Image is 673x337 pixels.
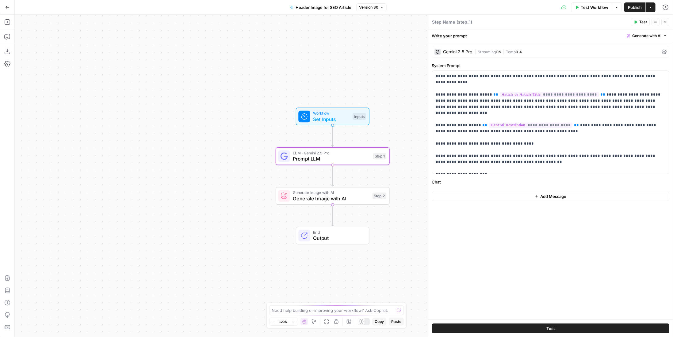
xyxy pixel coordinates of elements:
span: | [501,48,506,55]
button: Header Image for SEO Article [286,2,355,12]
button: Generate with AI [624,32,669,40]
span: Generate with AI [632,33,661,39]
span: Temp [506,50,516,54]
g: Edge from start to step_1 [331,125,334,147]
span: Publish [628,4,642,10]
div: Gemini 2.5 Pro [443,50,472,54]
button: Version 30 [356,3,387,11]
div: WorkflowSet InputsInputs [276,108,390,125]
span: | [475,48,478,55]
span: Prompt LLM [293,155,370,162]
button: Publish [624,2,645,12]
span: Streaming [478,50,496,54]
span: Header Image for SEO Article [296,4,351,10]
g: Edge from step_1 to step_2 [331,165,334,187]
div: Write your prompt [428,29,673,42]
button: Copy [372,318,386,326]
span: ( step_1 ) [457,19,472,25]
span: Test [546,325,555,331]
span: Copy [375,319,384,324]
span: ON [496,50,501,54]
g: Edge from step_2 to end [331,204,334,226]
span: 120% [279,319,288,324]
div: EndOutput [276,227,390,244]
div: Inputs [353,113,366,120]
span: 0.4 [516,50,522,54]
button: Test Workflow [571,2,612,12]
div: Step 1 [373,153,386,160]
span: Generate Image with AI [293,190,369,195]
span: LLM · Gemini 2.5 Pro [293,150,370,156]
label: Chat [432,179,669,185]
span: Generate Image with AI [293,195,369,202]
div: Generate Image with AIGenerate Image with AIStep 2 [276,187,390,205]
button: Test [432,324,669,333]
span: Test [639,19,647,25]
button: Test [631,18,650,26]
span: Version 30 [359,5,378,10]
span: Test Workflow [581,4,608,10]
span: Output [313,234,363,242]
span: End [313,229,363,235]
button: Add Message [432,192,669,201]
div: Step 2 [373,193,387,199]
span: Workflow [313,110,350,116]
span: Paste [391,319,401,324]
label: System Prompt [432,62,669,69]
div: LLM · Gemini 2.5 ProPrompt LLMStep 1 [276,147,390,165]
button: Paste [389,318,404,326]
span: Set Inputs [313,115,350,123]
span: Add Message [540,193,566,199]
